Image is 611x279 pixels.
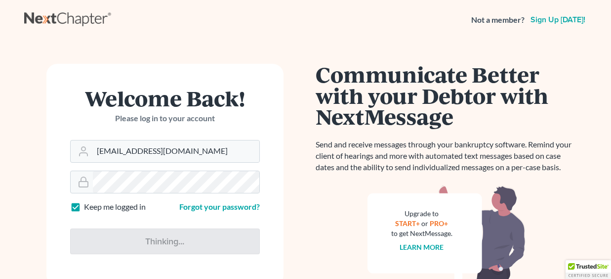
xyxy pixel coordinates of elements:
[421,219,428,228] span: or
[84,201,146,213] label: Keep me logged in
[529,16,587,24] a: Sign up [DATE]!
[316,64,577,127] h1: Communicate Better with your Debtor with NextMessage
[400,243,444,251] a: Learn more
[471,14,525,26] strong: Not a member?
[70,88,260,109] h1: Welcome Back!
[70,113,260,124] p: Please log in to your account
[391,229,452,238] div: to get NextMessage.
[566,260,611,279] div: TrustedSite Certified
[430,219,448,228] a: PRO+
[391,209,452,219] div: Upgrade to
[395,219,420,228] a: START+
[179,202,260,211] a: Forgot your password?
[316,139,577,173] p: Send and receive messages through your bankruptcy software. Remind your client of hearings and mo...
[70,229,260,254] input: Thinking...
[93,140,259,162] input: Email Address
